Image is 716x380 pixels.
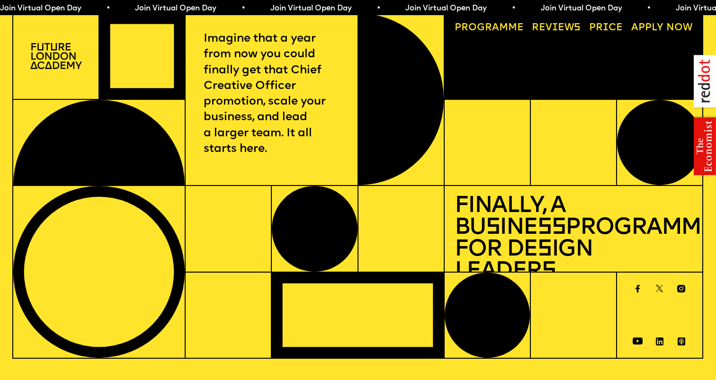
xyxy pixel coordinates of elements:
[486,217,500,239] span: s
[537,239,552,261] span: s
[584,18,628,38] a: Price
[631,23,638,33] span: A
[511,5,516,12] span: •
[537,217,565,239] span: ss
[449,18,528,38] a: Programme
[626,18,697,38] a: Apply now
[106,5,110,12] span: •
[455,196,692,283] h1: Finally, a Bu ine Programme for De ign Leader
[527,18,586,38] a: Reviews
[241,5,245,12] span: •
[204,31,340,157] p: Imagine that a year from now you could finally get that Chief Creative Officer promotion, scale y...
[646,5,651,12] span: •
[492,23,499,33] span: a
[376,5,381,12] span: •
[542,260,556,283] span: s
